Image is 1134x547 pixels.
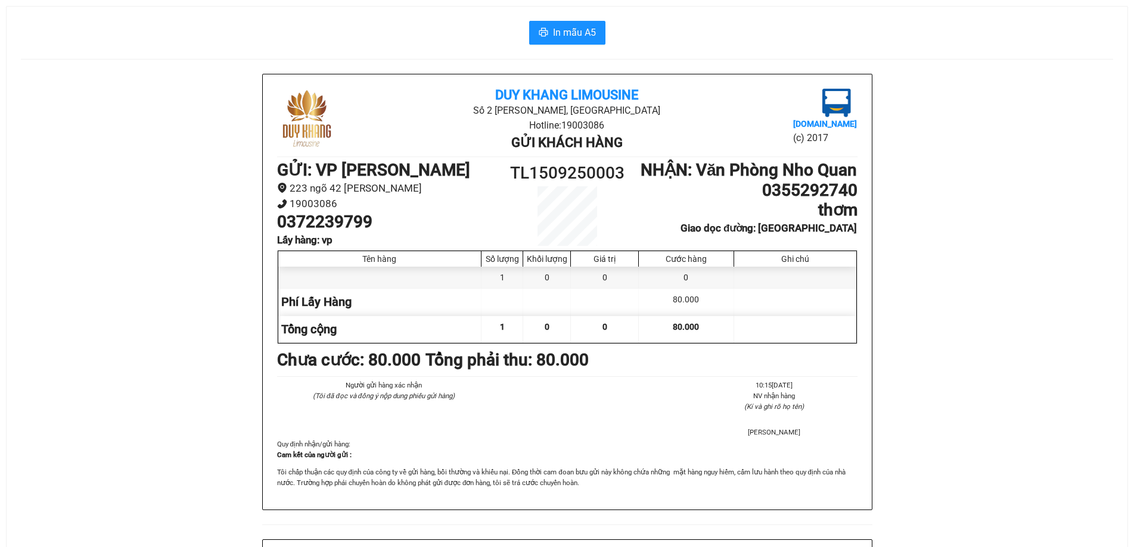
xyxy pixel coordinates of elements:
[523,267,571,288] div: 0
[277,350,421,370] b: Chưa cước : 80.000
[500,322,505,332] span: 1
[277,183,287,193] span: environment
[481,267,523,288] div: 1
[277,199,287,209] span: phone
[277,160,470,180] b: GỬI : VP [PERSON_NAME]
[539,27,548,39] span: printer
[277,467,858,488] p: Tôi chấp thuận các quy định của công ty về gửi hàng, bồi thường và khiếu nại. Đồng thời cam đoan ...
[574,254,635,264] div: Giá trị
[639,200,857,220] h1: thơm
[277,451,352,459] strong: Cam kết của người gửi :
[495,87,638,102] b: Duy Khang Limousine
[691,390,857,401] li: NV nhận hàng
[425,350,589,370] b: Tổng phải thu: 80.000
[545,322,549,332] span: 0
[793,119,857,129] b: [DOMAIN_NAME]
[822,89,851,117] img: logo.jpg
[639,180,857,201] h1: 0355292740
[681,222,857,234] b: Giao dọc đường: [GEOGRAPHIC_DATA]
[484,254,520,264] div: Số lượng
[374,103,760,118] li: Số 2 [PERSON_NAME], [GEOGRAPHIC_DATA]
[277,439,858,489] div: Quy định nhận/gửi hàng :
[277,180,495,196] li: 223 ngõ 42 [PERSON_NAME]
[639,289,734,315] div: 80.000
[673,322,699,332] span: 80.000
[511,135,623,150] b: Gửi khách hàng
[553,25,596,40] span: In mẫu A5
[278,289,482,315] div: Phí Lấy Hàng
[277,89,337,148] img: logo.jpg
[529,21,605,45] button: printerIn mẫu A5
[313,392,455,400] i: (Tôi đã đọc và đồng ý nộp dung phiếu gửi hàng)
[281,254,479,264] div: Tên hàng
[277,234,333,246] b: Lấy hàng : vp
[277,212,495,232] h1: 0372239799
[277,196,495,212] li: 19003086
[641,160,858,180] b: NHẬN : Văn Phòng Nho Quan
[526,254,567,264] div: Khối lượng
[737,254,853,264] div: Ghi chú
[301,380,467,390] li: Người gửi hàng xác nhận
[281,322,337,336] span: Tổng cộng
[691,427,857,437] li: [PERSON_NAME]
[602,322,607,332] span: 0
[495,160,640,186] h1: TL1509250003
[374,118,760,133] li: Hotline: 19003086
[793,130,857,145] li: (c) 2017
[642,254,730,264] div: Cước hàng
[691,380,857,390] li: 10:15[DATE]
[571,267,639,288] div: 0
[639,267,734,288] div: 0
[744,402,804,411] i: (Kí và ghi rõ họ tên)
